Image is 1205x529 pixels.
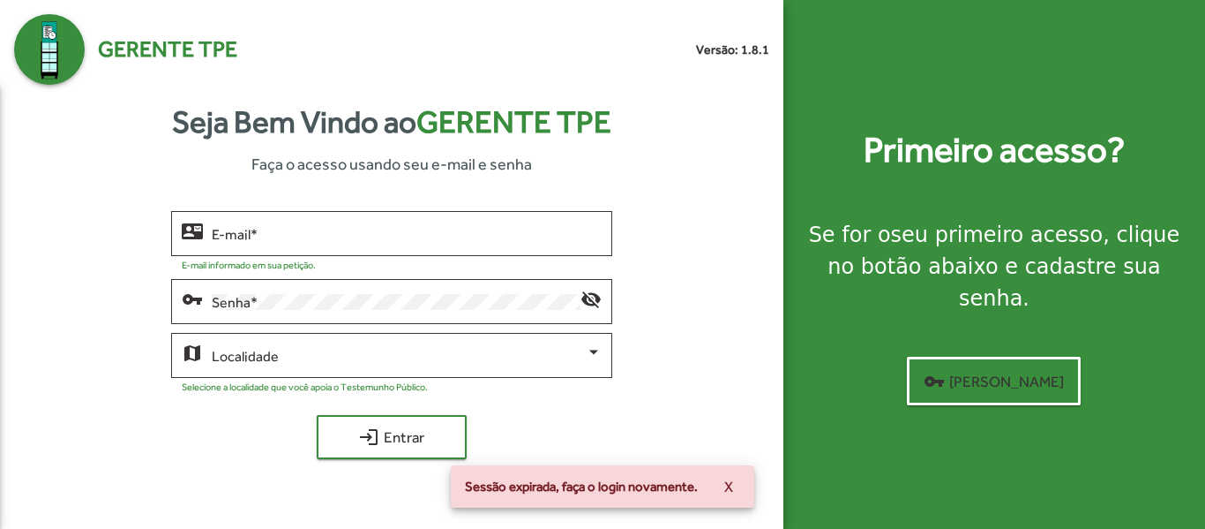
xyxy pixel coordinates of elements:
span: Sessão expirada, faça o login novamente. [465,478,698,495]
small: Versão: 1.8.1 [696,41,769,59]
img: Logo Gerente [14,14,85,85]
button: Entrar [317,415,467,459]
mat-icon: map [182,342,203,363]
mat-hint: E-mail informado em sua petição. [182,260,316,270]
mat-icon: vpn_key [182,288,203,309]
button: X [710,471,747,503]
mat-icon: vpn_key [924,371,945,392]
strong: Primeiro acesso? [864,124,1125,177]
strong: seu primeiro acesso [891,223,1104,247]
span: X [724,471,733,503]
span: Gerente TPE [98,33,237,66]
mat-icon: contact_mail [182,220,203,241]
span: Faça o acesso usando seu e-mail e senha [251,152,532,176]
strong: Seja Bem Vindo ao [172,99,611,146]
span: [PERSON_NAME] [924,366,1064,397]
mat-hint: Selecione a localidade que você apoia o Testemunho Público. [182,382,428,392]
mat-icon: login [358,427,379,448]
span: Entrar [333,421,451,453]
span: Gerente TPE [416,104,611,140]
button: [PERSON_NAME] [907,357,1081,405]
mat-icon: visibility_off [580,288,602,309]
div: Se for o , clique no botão abaixo e cadastre sua senha. [805,219,1184,314]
